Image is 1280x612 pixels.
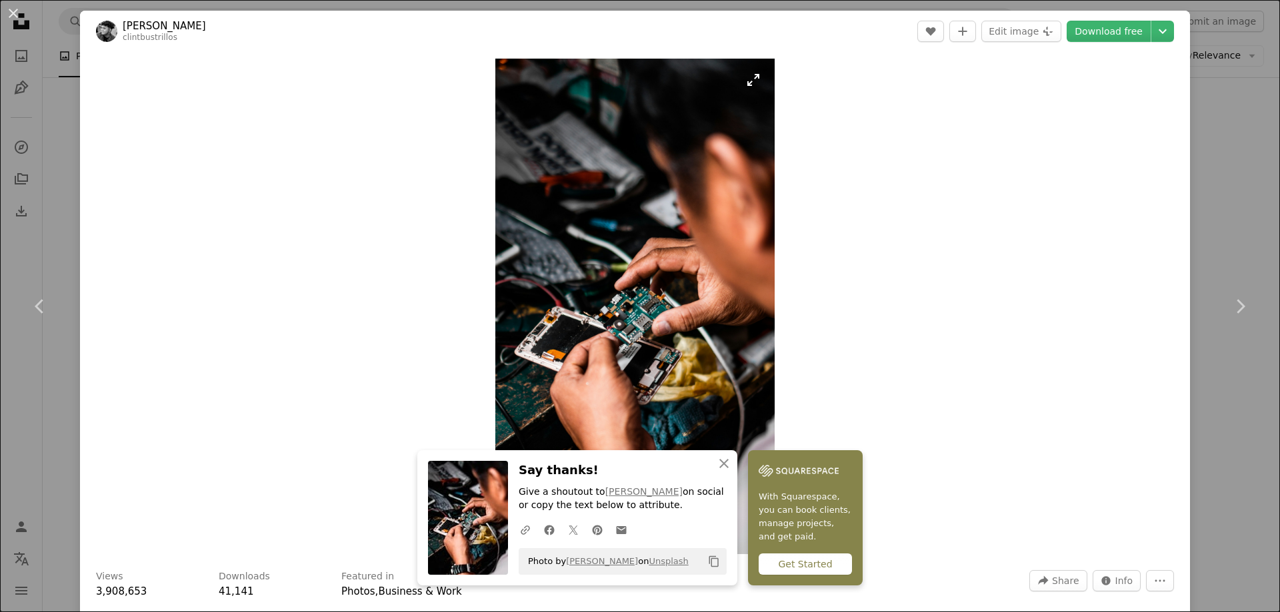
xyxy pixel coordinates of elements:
img: Go to Clint Bustrillos's profile [96,21,117,42]
button: More Actions [1146,570,1174,591]
span: 3,908,653 [96,585,147,597]
a: Next [1200,242,1280,370]
button: Stats about this image [1093,570,1141,591]
a: Share on Twitter [561,516,585,543]
a: Business & Work [378,585,461,597]
a: [PERSON_NAME] [605,486,683,497]
h3: Say thanks! [519,461,727,480]
h3: Downloads [219,570,270,583]
div: Get Started [759,553,852,575]
button: Choose download size [1151,21,1174,42]
a: Share on Facebook [537,516,561,543]
a: clintbustrillos [123,33,177,42]
a: Unsplash [649,556,688,566]
a: [PERSON_NAME] [123,19,206,33]
button: Copy to clipboard [703,550,725,573]
h3: Featured in [341,570,394,583]
a: With Squarespace, you can book clients, manage projects, and get paid.Get Started [748,450,863,585]
img: man repairing Android smartphone [495,59,775,554]
span: , [375,585,379,597]
span: Info [1115,571,1133,591]
span: 41,141 [219,585,254,597]
button: Share this image [1029,570,1087,591]
span: Share [1052,571,1079,591]
button: Zoom in on this image [495,59,775,554]
p: Give a shoutout to on social or copy the text below to attribute. [519,485,727,512]
a: Share over email [609,516,633,543]
a: [PERSON_NAME] [566,556,638,566]
img: file-1747939142011-51e5cc87e3c9 [759,461,839,481]
a: Download free [1067,21,1151,42]
button: Add to Collection [949,21,976,42]
h3: Views [96,570,123,583]
span: With Squarespace, you can book clients, manage projects, and get paid. [759,490,852,543]
a: Photos [341,585,375,597]
a: Share on Pinterest [585,516,609,543]
button: Edit image [981,21,1061,42]
button: Like [917,21,944,42]
span: Photo by on [521,551,689,572]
